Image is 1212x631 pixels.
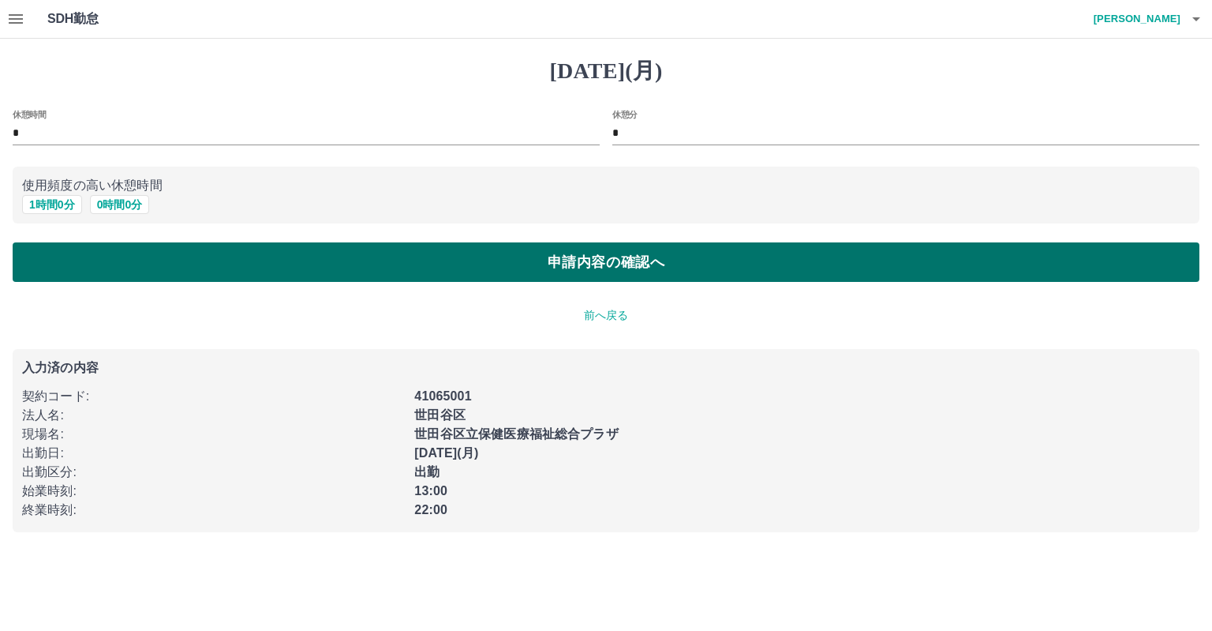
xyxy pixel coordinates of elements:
b: 41065001 [414,389,471,403]
b: 出勤 [414,465,440,479]
button: 0時間0分 [90,195,150,214]
p: 使用頻度の高い休憩時間 [22,176,1190,195]
p: 前へ戻る [13,307,1199,324]
p: 法人名 : [22,406,405,425]
h1: [DATE](月) [13,58,1199,85]
p: 現場名 : [22,425,405,444]
b: 世田谷区立保健医療福祉総合プラザ [414,427,618,441]
p: 入力済の内容 [22,362,1190,374]
p: 始業時刻 : [22,482,405,501]
button: 申請内容の確認へ [13,242,1199,282]
p: 契約コード : [22,387,405,406]
b: 世田谷区 [414,408,466,422]
b: 13:00 [414,484,447,498]
label: 休憩分 [612,108,638,120]
button: 1時間0分 [22,195,82,214]
p: 終業時刻 : [22,501,405,520]
b: [DATE](月) [414,446,478,460]
p: 出勤日 : [22,444,405,463]
b: 22:00 [414,503,447,516]
p: 出勤区分 : [22,463,405,482]
label: 休憩時間 [13,108,46,120]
